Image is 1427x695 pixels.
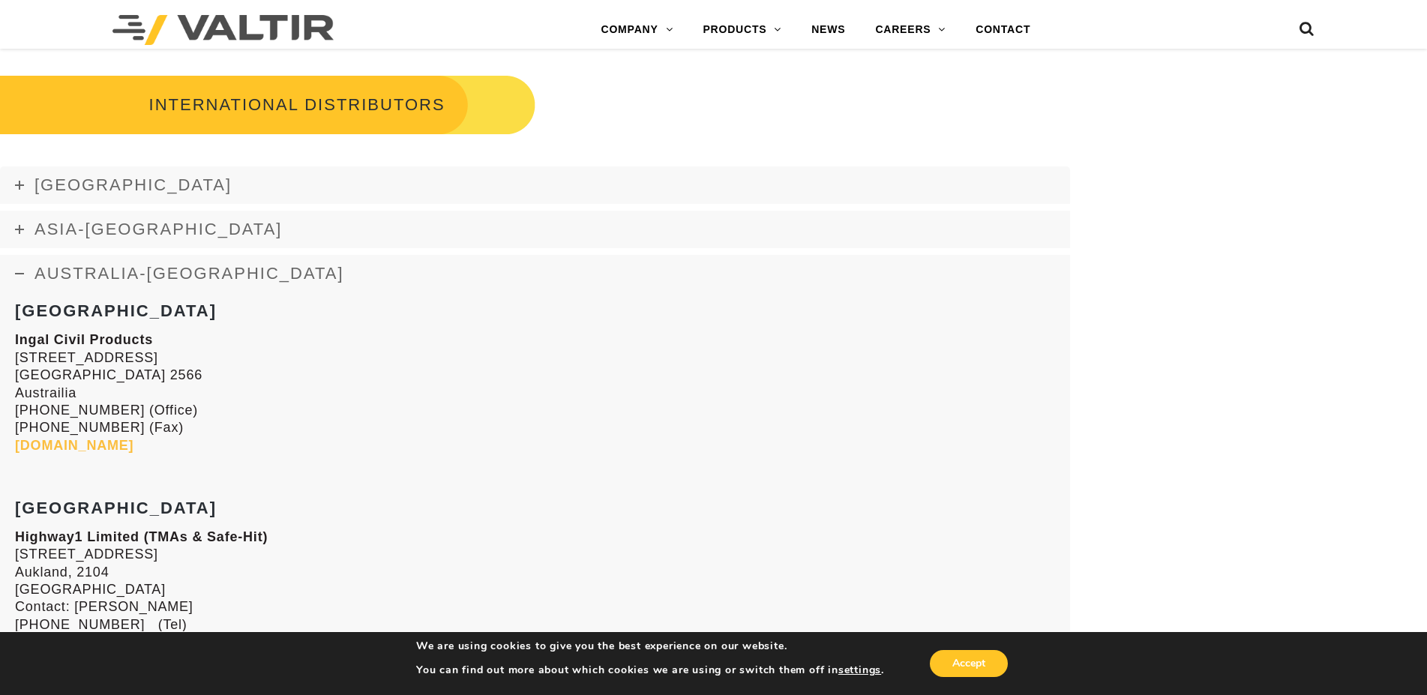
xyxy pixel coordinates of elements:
[930,650,1008,677] button: Accept
[34,175,232,194] span: [GEOGRAPHIC_DATA]
[416,664,884,677] p: You can find out more about which cookies we are using or switch them off in .
[586,15,688,45] a: COMPANY
[15,499,217,517] strong: [GEOGRAPHIC_DATA]
[688,15,796,45] a: PRODUCTS
[15,529,268,544] strong: Highway1 Limited (TMAs & Safe-Hit)
[34,264,344,283] span: Australia-[GEOGRAPHIC_DATA]
[34,220,282,238] span: Asia-[GEOGRAPHIC_DATA]
[961,15,1045,45] a: CONTACT
[15,332,153,347] strong: Ingal Civil Products
[416,640,884,653] p: We are using cookies to give you the best experience on our website.
[860,15,961,45] a: CAREERS
[796,15,860,45] a: NEWS
[15,331,1055,454] p: [STREET_ADDRESS] [GEOGRAPHIC_DATA] 2566 Austrailia [PHONE_NUMBER] (Office) [PHONE_NUMBER] (Fax)
[15,529,1055,652] p: [STREET_ADDRESS] Aukland, 2104 [GEOGRAPHIC_DATA] Contact: [PERSON_NAME] [PHONE_NUMBER] (Tel)
[15,438,133,453] a: [DOMAIN_NAME]
[838,664,881,677] button: settings
[15,301,217,320] strong: [GEOGRAPHIC_DATA]
[112,15,334,45] img: Valtir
